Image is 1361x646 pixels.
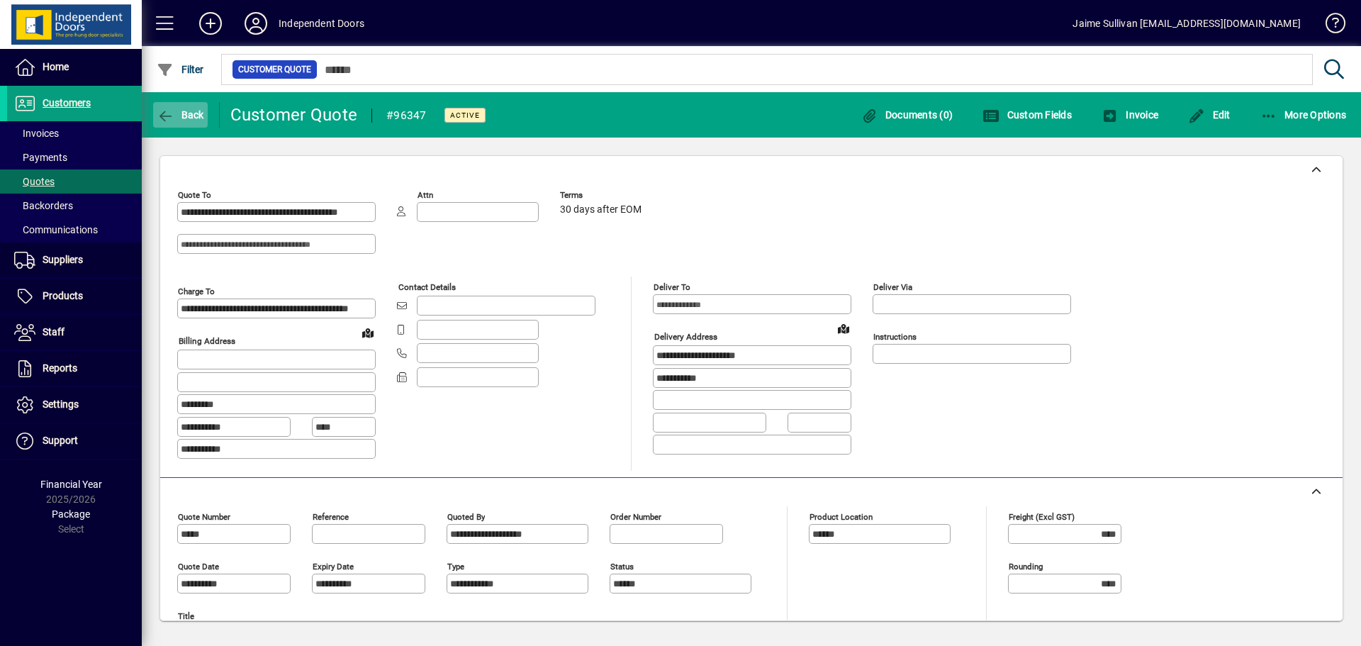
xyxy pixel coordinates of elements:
span: Payments [14,152,67,163]
button: Edit [1184,102,1234,128]
span: Custom Fields [982,109,1072,121]
span: Customer Quote [238,62,311,77]
a: Invoices [7,121,142,145]
a: Backorders [7,194,142,218]
span: Invoices [14,128,59,139]
span: Package [52,508,90,520]
a: Suppliers [7,243,142,278]
a: Payments [7,145,142,169]
mat-label: Attn [418,190,433,200]
mat-label: Order number [610,511,661,521]
a: Quotes [7,169,142,194]
button: Filter [153,57,208,82]
span: Support [43,435,78,446]
button: Back [153,102,208,128]
button: More Options [1257,102,1350,128]
div: #96347 [386,104,427,127]
mat-label: Quote To [178,190,211,200]
mat-label: Title [178,611,194,620]
mat-label: Deliver via [873,282,912,292]
span: Settings [43,399,79,410]
mat-label: Status [610,561,634,571]
a: Support [7,423,142,459]
a: Knowledge Base [1315,3,1343,49]
span: Staff [43,326,65,338]
span: Back [157,109,204,121]
mat-label: Instructions [873,332,917,342]
mat-label: Rounding [1009,561,1043,571]
a: Products [7,279,142,314]
button: Documents (0) [857,102,956,128]
span: Customers [43,97,91,108]
span: Backorders [14,200,73,211]
span: Active [450,111,480,120]
span: Filter [157,64,204,75]
button: Invoice [1098,102,1162,128]
span: Financial Year [40,479,102,490]
a: Staff [7,315,142,350]
a: Communications [7,218,142,242]
mat-label: Reference [313,511,349,521]
span: More Options [1260,109,1347,121]
button: Profile [233,11,279,36]
span: Invoice [1102,109,1158,121]
span: Terms [560,191,645,200]
mat-label: Product location [810,511,873,521]
mat-label: Quoted by [447,511,485,521]
a: Reports [7,351,142,386]
button: Add [188,11,233,36]
mat-label: Quote date [178,561,219,571]
mat-label: Deliver To [654,282,690,292]
span: Edit [1188,109,1231,121]
mat-label: Charge To [178,286,215,296]
span: Reports [43,362,77,374]
span: Suppliers [43,254,83,265]
div: Independent Doors [279,12,364,35]
span: Products [43,290,83,301]
a: View on map [357,321,379,344]
span: Quotes [14,176,55,187]
span: 30 days after EOM [560,204,642,216]
a: Home [7,50,142,85]
span: Home [43,61,69,72]
mat-label: Quote number [178,511,230,521]
div: Customer Quote [230,104,358,126]
span: Communications [14,224,98,235]
div: Jaime Sullivan [EMAIL_ADDRESS][DOMAIN_NAME] [1072,12,1301,35]
mat-label: Type [447,561,464,571]
mat-label: Freight (excl GST) [1009,511,1075,521]
a: Settings [7,387,142,423]
span: Documents (0) [861,109,953,121]
a: View on map [832,317,855,340]
app-page-header-button: Back [142,102,220,128]
mat-label: Expiry date [313,561,354,571]
button: Custom Fields [979,102,1075,128]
